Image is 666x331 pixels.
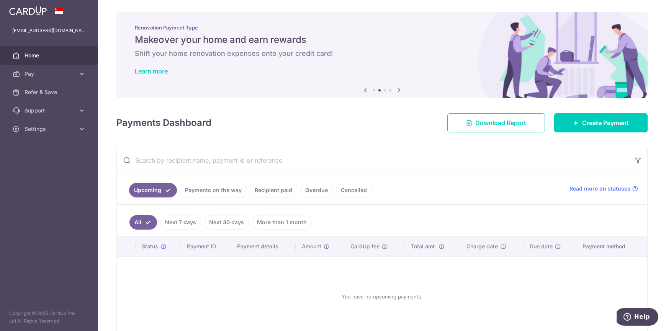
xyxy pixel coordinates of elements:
[116,12,648,98] img: Renovation banner
[25,52,75,59] span: Home
[300,183,333,197] a: Overdue
[576,236,647,256] th: Payment method
[116,116,211,130] h4: Payments Dashboard
[25,107,75,114] span: Support
[617,308,658,327] iframe: Opens a widget where you can find more information
[135,67,168,75] a: Learn more
[204,215,249,230] a: Next 30 days
[126,263,638,330] div: You have no upcoming payments.
[569,185,630,192] span: Read more on statuses
[302,243,321,250] span: Amount
[411,243,436,250] span: Total amt.
[180,183,247,197] a: Payments on the way
[25,125,75,133] span: Settings
[142,243,158,250] span: Status
[25,70,75,78] span: Pay
[466,243,498,250] span: Charge date
[250,183,297,197] a: Recipient paid
[569,185,638,192] a: Read more on statuses
[252,215,312,230] a: More than 1 month
[135,24,629,31] p: Renovation Payment Type
[117,148,629,173] input: Search by recipient name, payment id or reference
[475,118,526,127] span: Download Report
[160,215,201,230] a: Next 7 days
[181,236,231,256] th: Payment ID
[135,49,629,58] h6: Shift your home renovation expenses onto your credit card!
[25,88,75,96] span: Refer & Save
[336,183,372,197] a: Cancelled
[231,236,296,256] th: Payment details
[129,183,177,197] a: Upcoming
[129,215,157,230] a: All
[447,113,545,132] a: Download Report
[9,6,47,15] img: CardUp
[530,243,553,250] span: Due date
[12,27,86,34] p: [EMAIL_ADDRESS][DOMAIN_NAME]
[135,34,629,46] h5: Makeover your home and earn rewards
[582,118,629,127] span: Create Payment
[350,243,380,250] span: CardUp fee
[554,113,648,132] a: Create Payment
